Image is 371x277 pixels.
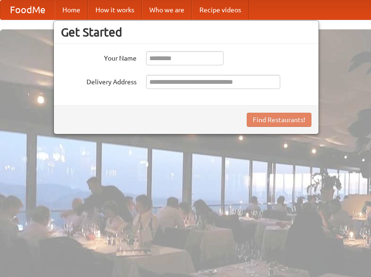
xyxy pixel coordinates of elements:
[61,75,137,87] label: Delivery Address
[247,113,311,127] button: Find Restaurants!
[142,0,192,19] a: Who we are
[61,25,311,39] h3: Get Started
[192,0,249,19] a: Recipe videos
[55,0,88,19] a: Home
[88,0,142,19] a: How it works
[0,0,55,19] a: FoodMe
[61,51,137,63] label: Your Name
